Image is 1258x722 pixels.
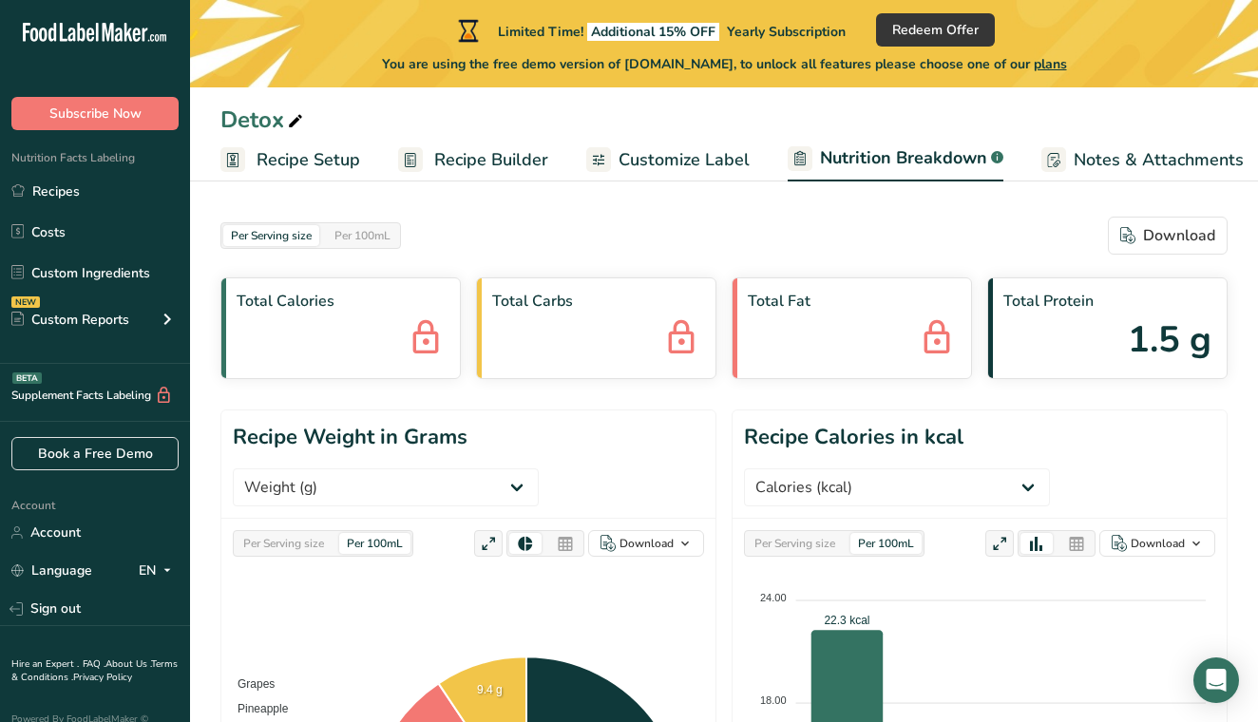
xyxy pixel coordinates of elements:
[49,104,142,123] span: Subscribe Now
[223,225,319,246] div: Per Serving size
[760,694,787,706] tspan: 18.00
[382,54,1067,74] span: You are using the free demo version of [DOMAIN_NAME], to unlock all features please choose one of...
[339,533,410,554] div: Per 100mL
[220,103,307,137] div: Detox
[12,372,42,384] div: BETA
[1193,657,1239,703] div: Open Intercom Messenger
[876,13,995,47] button: Redeem Offer
[760,592,787,603] tspan: 24.00
[1034,55,1067,73] span: plans
[747,533,843,554] div: Per Serving size
[1074,147,1244,173] span: Notes & Attachments
[11,657,178,684] a: Terms & Conditions .
[588,530,704,557] button: Download
[619,147,750,173] span: Customize Label
[744,422,963,453] h1: Recipe Calories in kcal
[1108,217,1228,255] button: Download
[236,533,332,554] div: Per Serving size
[257,147,360,173] span: Recipe Setup
[223,702,288,715] span: Pineapple
[1128,313,1211,367] span: 1.5 g
[83,657,105,671] a: FAQ .
[139,560,179,582] div: EN
[11,97,179,130] button: Subscribe Now
[73,671,132,684] a: Privacy Policy
[434,147,548,173] span: Recipe Builder
[11,310,129,330] div: Custom Reports
[1003,290,1211,313] span: Total Protein
[1041,139,1244,181] a: Notes & Attachments
[1099,530,1215,557] button: Download
[220,139,360,181] a: Recipe Setup
[237,290,445,313] span: Total Calories
[619,535,674,552] div: Download
[892,20,979,40] span: Redeem Offer
[233,422,467,453] h1: Recipe Weight in Grams
[748,290,956,313] span: Total Fat
[820,145,987,171] span: Nutrition Breakdown
[11,657,79,671] a: Hire an Expert .
[788,137,1003,182] a: Nutrition Breakdown
[11,554,92,587] a: Language
[11,437,179,470] a: Book a Free Demo
[850,533,922,554] div: Per 100mL
[727,23,846,41] span: Yearly Subscription
[105,657,151,671] a: About Us .
[223,677,275,691] span: Grapes
[586,139,750,181] a: Customize Label
[11,296,40,308] div: NEW
[492,290,700,313] span: Total Carbs
[1120,224,1215,247] div: Download
[398,139,548,181] a: Recipe Builder
[1131,535,1185,552] div: Download
[454,19,846,42] div: Limited Time!
[587,23,719,41] span: Additional 15% OFF
[327,225,398,246] div: Per 100mL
